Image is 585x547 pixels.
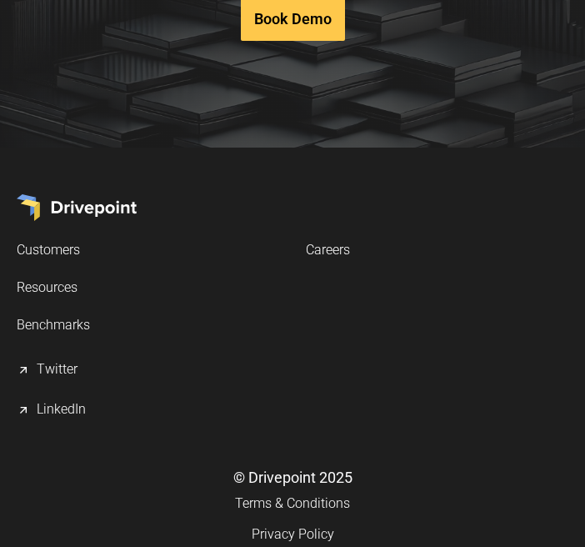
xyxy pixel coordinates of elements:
[17,394,86,427] a: LinkedIn
[37,400,86,420] div: LinkedIn
[37,360,77,380] div: Twitter
[17,309,279,340] a: Benchmarks
[17,234,279,265] a: Customers
[17,354,86,387] a: Twitter
[233,467,352,488] div: © Drivepoint 2025
[306,234,568,265] a: Careers
[235,488,350,519] a: Terms & Conditions
[17,272,279,303] a: Resources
